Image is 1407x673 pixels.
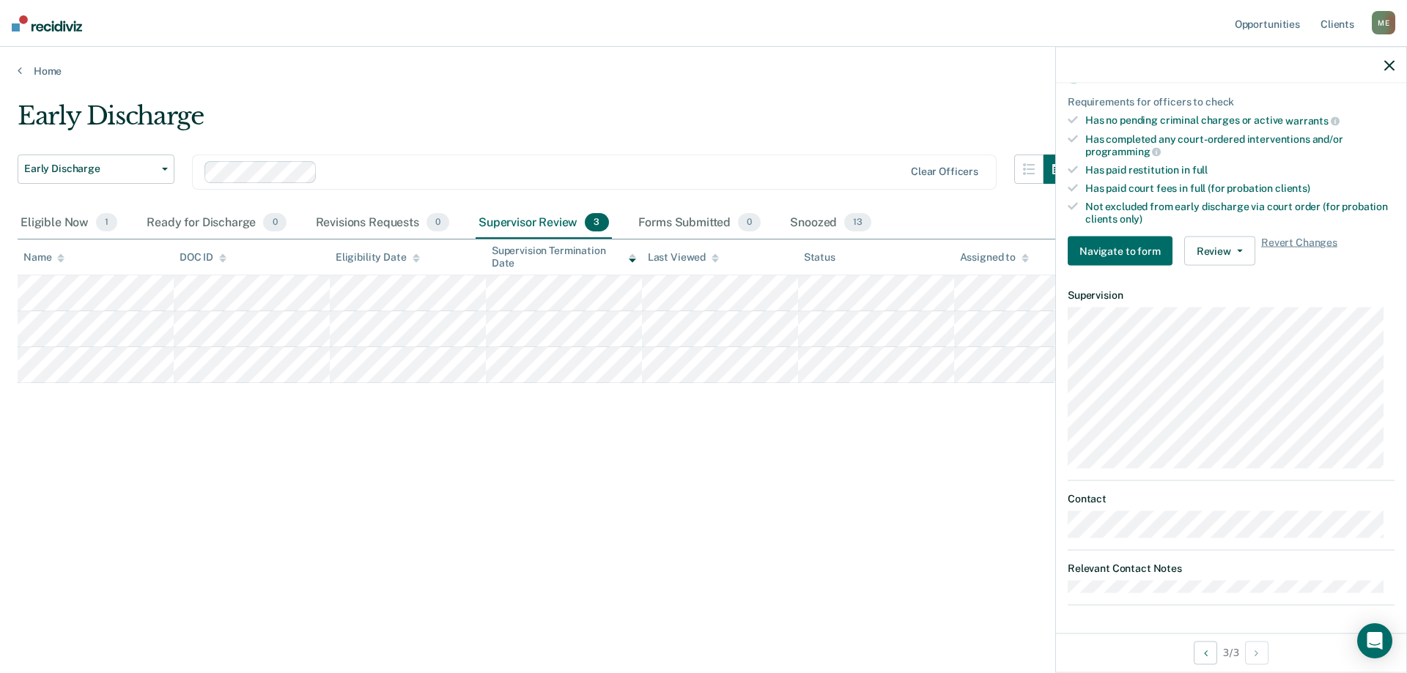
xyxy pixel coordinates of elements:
[1194,641,1217,664] button: Previous Opportunity
[1339,72,1370,83] span: CODIS
[18,207,120,239] div: Eligible Now
[24,163,156,175] span: Early Discharge
[1085,146,1161,157] span: programming
[844,213,871,232] span: 13
[1357,623,1392,658] div: Open Intercom Messenger
[1085,164,1395,176] div: Has paid restitution in
[426,213,449,232] span: 0
[492,245,636,269] div: Supervision Termination Date
[1068,492,1395,505] dt: Contact
[1068,289,1395,302] dt: Supervision
[1192,164,1208,176] span: full
[1085,182,1395,194] div: Has paid court fees in full (for probation
[911,166,978,178] div: Clear officers
[1372,11,1395,34] div: M E
[648,251,719,264] div: Last Viewed
[144,207,289,239] div: Ready for Discharge
[1245,641,1268,664] button: Next Opportunity
[1068,237,1172,266] button: Navigate to form
[1056,633,1406,672] div: 3 / 3
[635,207,764,239] div: Forms Submitted
[1068,96,1395,108] div: Requirements for officers to check
[180,251,226,264] div: DOC ID
[585,213,608,232] span: 3
[336,251,420,264] div: Eligibility Date
[960,251,1029,264] div: Assigned to
[1275,182,1310,193] span: clients)
[1085,200,1395,225] div: Not excluded from early discharge via court order (for probation clients
[263,213,286,232] span: 0
[12,15,82,31] img: Recidiviz
[1085,114,1395,127] div: Has no pending criminal charges or active
[18,101,1073,143] div: Early Discharge
[804,251,835,264] div: Status
[1184,237,1255,266] button: Review
[476,207,612,239] div: Supervisor Review
[96,213,117,232] span: 1
[1285,114,1340,126] span: warrants
[787,207,874,239] div: Snoozed
[1085,133,1395,157] div: Has completed any court-ordered interventions and/or
[1068,237,1178,266] a: Navigate to form link
[738,213,761,232] span: 0
[313,207,452,239] div: Revisions Requests
[1261,237,1337,266] span: Revert Changes
[23,251,64,264] div: Name
[1120,212,1142,224] span: only)
[1068,562,1395,575] dt: Relevant Contact Notes
[18,64,1389,78] a: Home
